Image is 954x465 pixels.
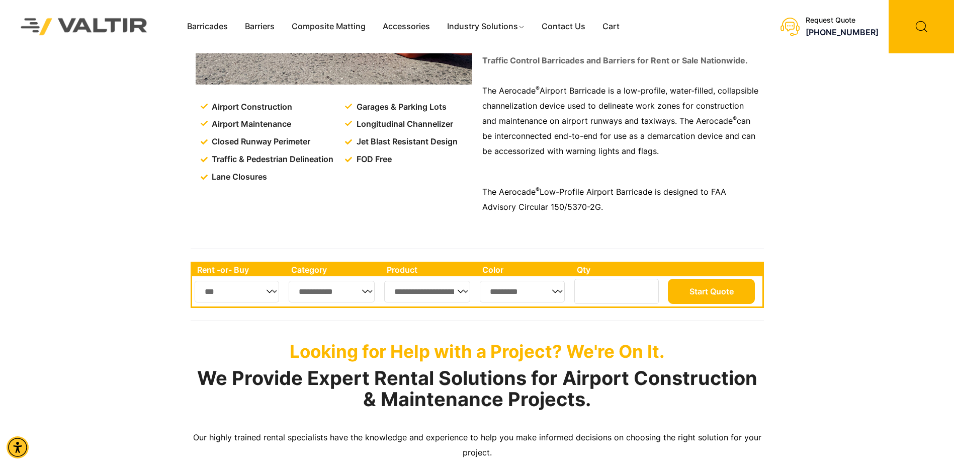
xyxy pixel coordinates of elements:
th: Product [382,263,477,276]
span: Garages & Parking Lots [354,100,447,115]
select: Single select [480,281,565,302]
a: Barriers [236,19,283,34]
p: Looking for Help with a Project? We're On It. [191,341,764,362]
span: Longitudinal Channelizer [354,117,453,132]
span: Closed Runway Perimeter [209,134,310,149]
input: Number [574,279,659,304]
a: Accessories [374,19,439,34]
span: Lane Closures [209,170,267,185]
select: Single select [195,281,280,302]
a: Cart [594,19,628,34]
th: Qty [572,263,666,276]
a: call (888) 496-3625 [806,27,879,37]
div: Request Quote [806,16,879,25]
sup: ® [733,115,737,122]
th: Rent -or- Buy [192,263,286,276]
img: Valtir Rentals [8,5,161,49]
th: Category [286,263,382,276]
h2: We Provide Expert Rental Solutions for Airport Construction & Maintenance Projects. [191,368,764,410]
div: Accessibility Menu [7,436,29,458]
select: Single select [384,281,470,302]
a: Composite Matting [283,19,374,34]
a: Barricades [179,19,236,34]
p: The Aerocade Low-Profile Airport Barricade is designed to FAA Advisory Circular 150/5370-2G. [482,185,759,215]
th: Color [477,263,572,276]
p: The Aerocade Airport Barricade is a low-profile, water-filled, collapsible channelization device ... [482,84,759,159]
span: Airport Construction [209,100,292,115]
p: Our highly trained rental specialists have the knowledge and experience to help you make informed... [191,430,764,460]
span: Traffic & Pedestrian Delineation [209,152,333,167]
button: Start Quote [668,279,755,304]
a: Contact Us [533,19,594,34]
span: Airport Maintenance [209,117,291,132]
a: Industry Solutions [439,19,534,34]
select: Single select [289,281,375,302]
sup: ® [536,85,540,92]
span: FOD Free [354,152,392,167]
sup: ® [536,186,540,193]
span: Jet Blast Resistant Design [354,134,458,149]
